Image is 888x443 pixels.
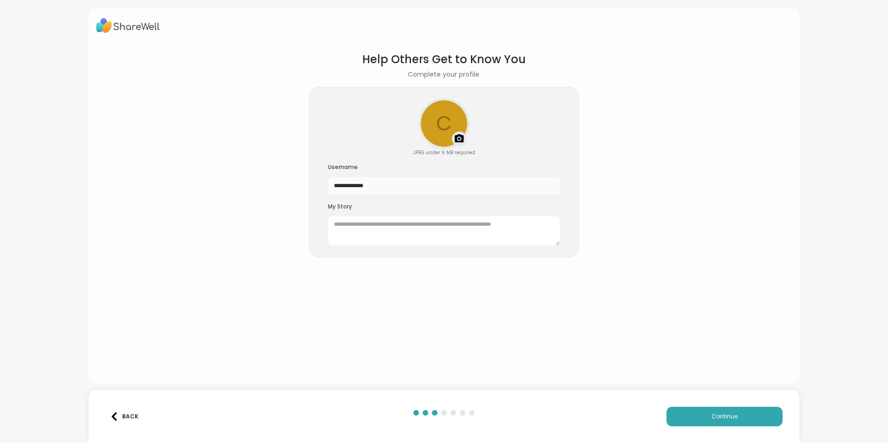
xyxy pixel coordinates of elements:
button: Back [105,407,143,426]
div: JPEG under 6 MB required [413,149,475,156]
button: Continue [666,407,783,426]
div: Back [110,412,138,421]
h2: Complete your profile. [408,70,481,79]
h3: Username [328,163,560,171]
img: ShareWell Logo [96,15,160,36]
h1: Help Others Get to Know You [362,51,526,68]
h3: My Story [328,203,560,211]
span: Continue [712,412,738,421]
